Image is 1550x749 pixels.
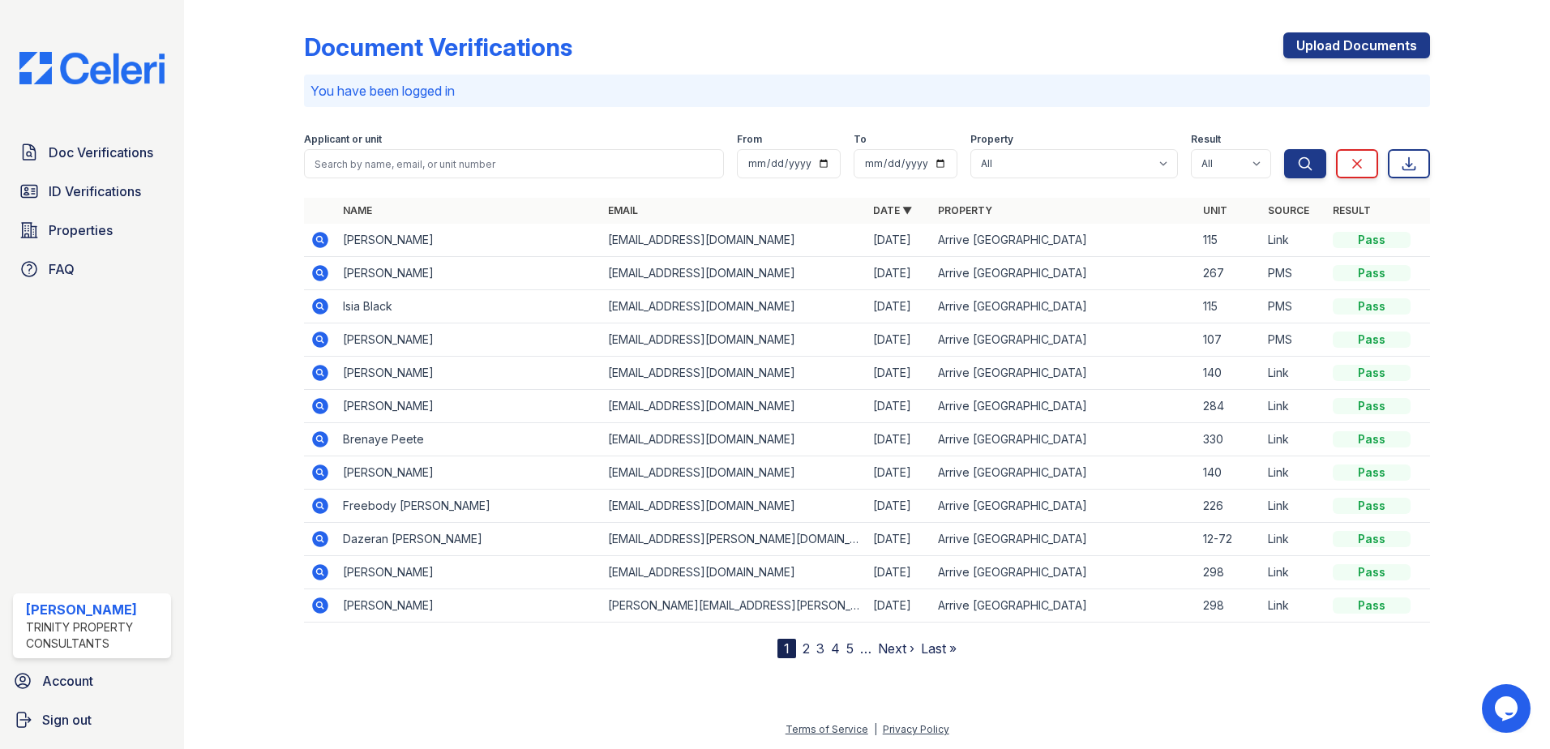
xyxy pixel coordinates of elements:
a: Privacy Policy [883,723,949,735]
td: [DATE] [867,390,931,423]
a: Email [608,204,638,216]
a: ID Verifications [13,175,171,208]
td: 140 [1197,357,1261,390]
div: [PERSON_NAME] [26,600,165,619]
td: [PERSON_NAME] [336,224,602,257]
a: Name [343,204,372,216]
span: Sign out [42,710,92,730]
a: Next › [878,640,914,657]
td: Link [1261,357,1326,390]
div: Pass [1333,298,1411,315]
label: Property [970,133,1013,146]
td: Brenaye Peete [336,423,602,456]
td: PMS [1261,290,1326,323]
span: ID Verifications [49,182,141,201]
td: [PERSON_NAME] [336,456,602,490]
td: 330 [1197,423,1261,456]
div: Pass [1333,531,1411,547]
label: From [737,133,762,146]
td: 226 [1197,490,1261,523]
div: Pass [1333,232,1411,248]
td: [EMAIL_ADDRESS][DOMAIN_NAME] [602,456,867,490]
div: Pass [1333,365,1411,381]
td: [DATE] [867,323,931,357]
td: Arrive [GEOGRAPHIC_DATA] [931,390,1197,423]
a: Doc Verifications [13,136,171,169]
td: [EMAIL_ADDRESS][DOMAIN_NAME] [602,390,867,423]
td: Link [1261,224,1326,257]
td: 115 [1197,290,1261,323]
div: Pass [1333,597,1411,614]
td: [PERSON_NAME] [336,323,602,357]
td: 107 [1197,323,1261,357]
td: [EMAIL_ADDRESS][DOMAIN_NAME] [602,224,867,257]
div: Pass [1333,564,1411,580]
td: [PERSON_NAME] [336,589,602,623]
td: Arrive [GEOGRAPHIC_DATA] [931,323,1197,357]
a: Source [1268,204,1309,216]
td: [EMAIL_ADDRESS][PERSON_NAME][DOMAIN_NAME] [602,523,867,556]
td: Arrive [GEOGRAPHIC_DATA] [931,290,1197,323]
div: Pass [1333,398,1411,414]
td: 12-72 [1197,523,1261,556]
td: [EMAIL_ADDRESS][DOMAIN_NAME] [602,490,867,523]
td: PMS [1261,257,1326,290]
a: Property [938,204,992,216]
td: Arrive [GEOGRAPHIC_DATA] [931,490,1197,523]
td: [PERSON_NAME] [336,257,602,290]
div: Document Verifications [304,32,572,62]
a: Last » [921,640,957,657]
td: Arrive [GEOGRAPHIC_DATA] [931,357,1197,390]
td: Link [1261,423,1326,456]
a: 2 [803,640,810,657]
td: [DATE] [867,290,931,323]
td: [DATE] [867,589,931,623]
td: [EMAIL_ADDRESS][DOMAIN_NAME] [602,290,867,323]
a: 3 [816,640,824,657]
div: Pass [1333,332,1411,348]
td: 298 [1197,556,1261,589]
td: 115 [1197,224,1261,257]
a: Date ▼ [873,204,912,216]
td: 140 [1197,456,1261,490]
td: Link [1261,523,1326,556]
a: Account [6,665,178,697]
a: 4 [831,640,840,657]
label: Result [1191,133,1221,146]
td: [DATE] [867,357,931,390]
div: Pass [1333,464,1411,481]
td: Isia Black [336,290,602,323]
td: [EMAIL_ADDRESS][DOMAIN_NAME] [602,357,867,390]
span: Properties [49,220,113,240]
td: 284 [1197,390,1261,423]
td: Arrive [GEOGRAPHIC_DATA] [931,423,1197,456]
a: Upload Documents [1283,32,1430,58]
td: [DATE] [867,257,931,290]
td: Link [1261,390,1326,423]
label: Applicant or unit [304,133,382,146]
a: Terms of Service [786,723,868,735]
label: To [854,133,867,146]
td: Arrive [GEOGRAPHIC_DATA] [931,456,1197,490]
td: [DATE] [867,490,931,523]
a: FAQ [13,253,171,285]
img: CE_Logo_Blue-a8612792a0a2168367f1c8372b55b34899dd931a85d93a1a3d3e32e68fde9ad4.png [6,52,178,84]
a: Sign out [6,704,178,736]
td: Link [1261,556,1326,589]
td: [EMAIL_ADDRESS][DOMAIN_NAME] [602,423,867,456]
td: [PERSON_NAME] [336,556,602,589]
td: [DATE] [867,556,931,589]
a: Unit [1203,204,1227,216]
td: Arrive [GEOGRAPHIC_DATA] [931,257,1197,290]
a: 5 [846,640,854,657]
div: Trinity Property Consultants [26,619,165,652]
td: [EMAIL_ADDRESS][DOMAIN_NAME] [602,323,867,357]
div: Pass [1333,431,1411,447]
a: Result [1333,204,1371,216]
td: [DATE] [867,456,931,490]
span: Account [42,671,93,691]
span: FAQ [49,259,75,279]
td: Link [1261,589,1326,623]
td: [PERSON_NAME] [336,357,602,390]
